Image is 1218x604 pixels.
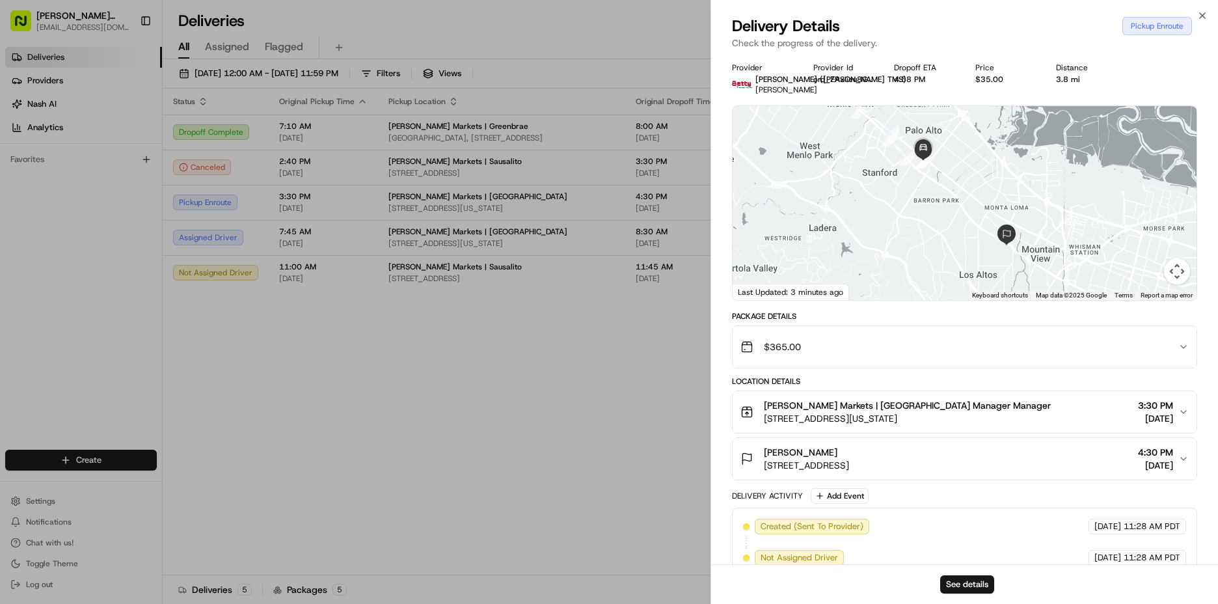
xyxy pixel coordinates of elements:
button: Map camera controls [1164,258,1190,284]
img: Google [736,283,779,300]
span: Knowledge Base [26,291,100,304]
span: Pylon [129,323,157,333]
div: 4 [900,151,914,165]
div: Price [975,62,1036,73]
span: $365.00 [764,340,801,353]
span: Not Assigned Driver [761,552,838,564]
p: Welcome 👋 [13,52,237,73]
div: Provider Id [813,62,874,73]
img: 1736555255976-a54dd68f-1ca7-489b-9aae-adbdc363a1c4 [13,124,36,148]
span: [DATE] [115,237,142,247]
img: Wisdom Oko [13,189,34,215]
div: 3 [882,132,897,146]
span: 11:28 AM PDT [1124,552,1180,564]
span: Map data ©2025 Google [1036,292,1107,299]
button: $365.00 [733,326,1197,368]
div: Delivery Activity [732,491,803,501]
span: Delivery Details [732,16,840,36]
div: 6 [916,154,930,169]
span: [DATE] [1138,459,1173,472]
span: [PERSON_NAME] Markets | [GEOGRAPHIC_DATA] Manager Manager [764,399,1051,412]
p: Check the progress of the delivery. [732,36,1197,49]
span: • [108,237,113,247]
div: Dropoff ETA [894,62,954,73]
div: Package Details [732,311,1197,322]
button: Start new chat [221,128,237,144]
a: Report a map error [1141,292,1193,299]
button: Keyboard shortcuts [972,291,1028,300]
a: Powered byPylon [92,322,157,333]
img: Nash [13,13,39,39]
span: [STREET_ADDRESS] [764,459,849,472]
img: betty.jpg [732,74,753,95]
input: Clear [34,84,215,98]
div: Distance [1056,62,1116,73]
span: [PERSON_NAME] [40,237,105,247]
div: 3.8 mi [1056,74,1116,85]
a: Terms [1115,292,1133,299]
div: 4:58 PM [894,74,954,85]
span: Wisdom [PERSON_NAME] [40,202,139,212]
span: [DATE] [1094,521,1121,532]
span: [DATE] [148,202,175,212]
span: [DATE] [1094,552,1121,564]
span: 4:30 PM [1138,446,1173,459]
span: 3:30 PM [1138,399,1173,412]
button: ord_ZAxiieu8GbZzVsCALokuLd [813,74,874,85]
div: Past conversations [13,169,83,180]
span: [PERSON_NAME] ([PERSON_NAME] TMS) [755,74,906,85]
span: [PERSON_NAME] [755,85,817,95]
a: Open this area in Google Maps (opens a new window) [736,283,779,300]
div: 1 [885,126,899,140]
div: We're available if you need us! [59,137,179,148]
button: [PERSON_NAME][STREET_ADDRESS]4:30 PM[DATE] [733,438,1197,480]
a: 💻API Documentation [105,286,214,309]
span: • [141,202,146,212]
button: See all [202,167,237,182]
img: 1736555255976-a54dd68f-1ca7-489b-9aae-adbdc363a1c4 [26,202,36,213]
div: 2 [850,105,865,119]
img: 1736555255976-a54dd68f-1ca7-489b-9aae-adbdc363a1c4 [26,238,36,248]
button: See details [940,575,994,594]
div: 📗 [13,292,23,303]
div: Provider [732,62,792,73]
div: $35.00 [975,74,1036,85]
span: [PERSON_NAME] [764,446,837,459]
div: 💻 [110,292,120,303]
span: API Documentation [123,291,209,304]
span: 11:28 AM PDT [1124,521,1180,532]
span: Created (Sent To Provider) [761,521,863,532]
button: [PERSON_NAME] Markets | [GEOGRAPHIC_DATA] Manager Manager[STREET_ADDRESS][US_STATE]3:30 PM[DATE] [733,391,1197,433]
a: 📗Knowledge Base [8,286,105,309]
div: Last Updated: 3 minutes ago [733,284,849,300]
img: 8571987876998_91fb9ceb93ad5c398215_72.jpg [27,124,51,148]
span: [STREET_ADDRESS][US_STATE] [764,412,1051,425]
span: [DATE] [1138,412,1173,425]
div: Start new chat [59,124,213,137]
img: Liam S. [13,225,34,245]
div: Location Details [732,376,1197,387]
button: Add Event [811,488,869,504]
